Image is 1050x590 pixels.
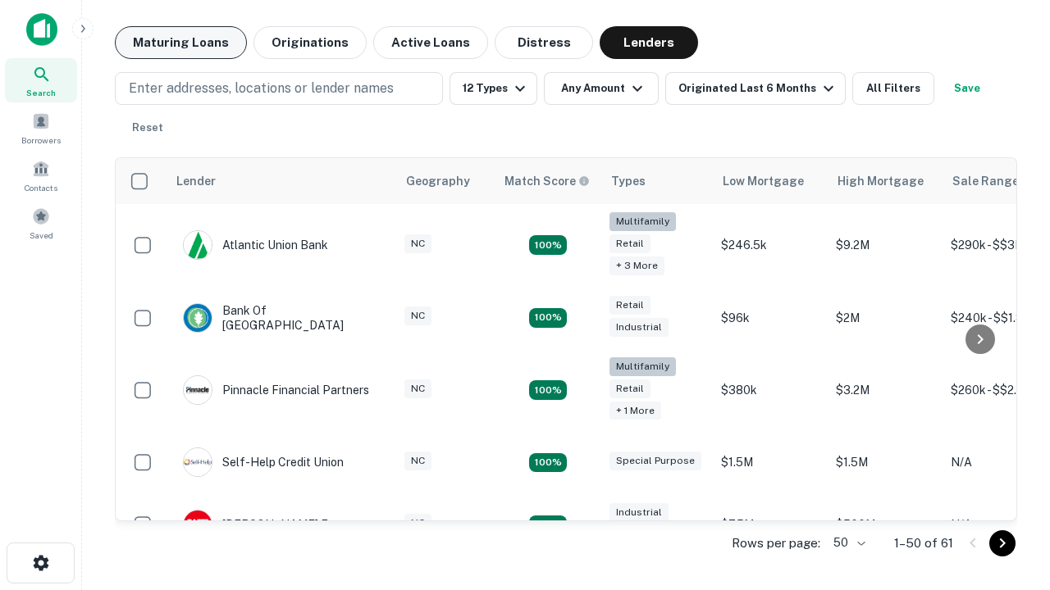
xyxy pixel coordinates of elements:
td: $7.5M [713,493,828,556]
div: Low Mortgage [723,171,804,191]
div: Multifamily [609,212,676,231]
div: Matching Properties: 11, hasApolloMatch: undefined [529,453,567,473]
div: Originated Last 6 Months [678,79,838,98]
button: Maturing Loans [115,26,247,59]
p: Rows per page: [732,533,820,553]
div: NC [404,306,431,325]
p: Enter addresses, locations or lender names [129,79,394,98]
img: capitalize-icon.png [26,13,57,46]
div: NC [404,234,431,253]
button: Originations [253,26,367,59]
div: Multifamily [609,357,676,376]
img: picture [184,511,212,538]
div: Lender [176,171,216,191]
a: Saved [5,201,77,245]
div: NC [404,452,431,470]
div: NC [404,514,431,533]
div: Retail [609,379,651,398]
th: Geography [396,158,495,204]
div: NC [404,379,431,398]
div: Bank Of [GEOGRAPHIC_DATA] [183,303,380,333]
a: Search [5,58,77,102]
span: Contacts [25,181,57,194]
td: $9.2M [828,204,943,287]
div: Retail [609,296,651,315]
div: Geography [406,171,470,191]
button: Active Loans [373,26,488,59]
div: Industrial [609,318,669,337]
td: $1.5M [713,431,828,493]
div: Retail [609,234,651,253]
div: Atlantic Union Bank [183,230,328,260]
td: $96k [713,287,828,349]
td: $3.2M [828,349,943,432]
td: $2M [828,287,943,349]
button: Enter addresses, locations or lender names [115,72,443,105]
div: Capitalize uses an advanced AI algorithm to match your search with the best lender. The match sco... [504,172,590,190]
div: Pinnacle Financial Partners [183,375,369,405]
th: Capitalize uses an advanced AI algorithm to match your search with the best lender. The match sco... [495,158,601,204]
span: Borrowers [21,134,61,147]
th: Low Mortgage [713,158,828,204]
td: $246.5k [713,204,828,287]
img: picture [184,231,212,259]
td: $380k [713,349,828,432]
div: Matching Properties: 18, hasApolloMatch: undefined [529,380,567,400]
img: picture [184,448,212,476]
p: 1–50 of 61 [894,533,953,553]
button: Save your search to get updates of matches that match your search criteria. [941,72,993,105]
span: Search [26,86,56,99]
button: Reset [121,111,174,144]
div: High Mortgage [838,171,924,191]
div: Types [611,171,646,191]
button: Any Amount [544,72,659,105]
button: Go to next page [989,530,1016,556]
div: Matching Properties: 15, hasApolloMatch: undefined [529,308,567,328]
img: picture [184,376,212,404]
img: picture [184,304,212,332]
div: [PERSON_NAME] Fargo [183,510,353,539]
div: Matching Properties: 14, hasApolloMatch: undefined [529,515,567,535]
div: + 3 more [609,256,664,275]
div: Industrial [609,503,669,522]
td: $500M [828,493,943,556]
th: High Mortgage [828,158,943,204]
button: Lenders [600,26,698,59]
button: Distress [495,26,593,59]
h6: Match Score [504,172,587,190]
iframe: Chat Widget [968,406,1050,485]
div: Special Purpose [609,452,701,470]
div: Self-help Credit Union [183,447,344,477]
div: Sale Range [952,171,1019,191]
button: Originated Last 6 Months [665,72,846,105]
div: 50 [827,531,868,555]
a: Borrowers [5,106,77,150]
a: Contacts [5,153,77,197]
th: Lender [167,158,396,204]
button: All Filters [852,72,934,105]
td: $1.5M [828,431,943,493]
span: Saved [30,229,53,242]
button: 12 Types [450,72,537,105]
div: Matching Properties: 10, hasApolloMatch: undefined [529,235,567,255]
div: + 1 more [609,402,661,420]
th: Types [601,158,713,204]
